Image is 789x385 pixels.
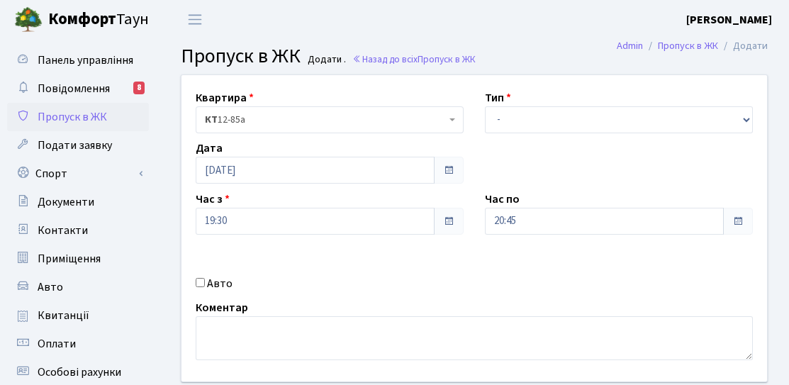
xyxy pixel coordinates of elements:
[38,364,121,380] span: Особові рахунки
[7,74,149,103] a: Повідомлення8
[38,52,133,68] span: Панель управління
[38,223,88,238] span: Контакти
[418,52,476,66] span: Пропуск в ЖК
[177,8,213,31] button: Переключити навігацію
[38,251,101,267] span: Приміщення
[181,42,301,70] span: Пропуск в ЖК
[38,109,107,125] span: Пропуск в ЖК
[38,194,94,210] span: Документи
[595,31,789,61] nav: breadcrumb
[485,89,511,106] label: Тип
[196,299,248,316] label: Коментар
[7,216,149,245] a: Контакти
[686,12,772,28] b: [PERSON_NAME]
[305,54,346,66] small: Додати .
[7,160,149,188] a: Спорт
[485,191,520,208] label: Час по
[7,330,149,358] a: Оплати
[658,38,718,53] a: Пропуск в ЖК
[686,11,772,28] a: [PERSON_NAME]
[196,140,223,157] label: Дата
[133,82,145,94] div: 8
[7,103,149,131] a: Пропуск в ЖК
[205,113,446,127] span: <b>КТ</b>&nbsp;&nbsp;&nbsp;&nbsp;12-85а
[196,89,254,106] label: Квартира
[38,336,76,352] span: Оплати
[196,106,464,133] span: <b>КТ</b>&nbsp;&nbsp;&nbsp;&nbsp;12-85а
[48,8,116,30] b: Комфорт
[617,38,643,53] a: Admin
[48,8,149,32] span: Таун
[7,46,149,74] a: Панель управління
[14,6,43,34] img: logo.png
[7,273,149,301] a: Авто
[7,301,149,330] a: Квитанції
[205,113,218,127] b: КТ
[207,275,233,292] label: Авто
[352,52,476,66] a: Назад до всіхПропуск в ЖК
[7,131,149,160] a: Подати заявку
[38,308,89,323] span: Квитанції
[38,279,63,295] span: Авто
[7,188,149,216] a: Документи
[38,81,110,96] span: Повідомлення
[38,138,112,153] span: Подати заявку
[196,191,230,208] label: Час з
[718,38,768,54] li: Додати
[7,245,149,273] a: Приміщення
